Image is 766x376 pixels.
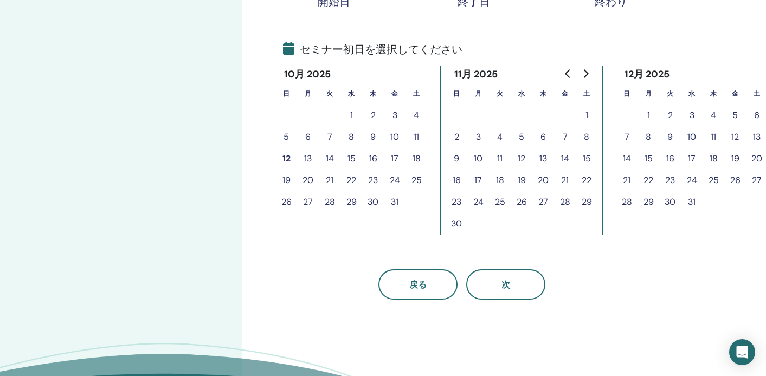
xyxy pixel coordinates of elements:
[405,105,427,126] button: 4
[384,126,405,148] button: 10
[576,148,597,170] button: 15
[576,191,597,213] button: 29
[532,148,554,170] button: 13
[724,170,746,191] button: 26
[659,148,681,170] button: 16
[554,170,576,191] button: 21
[511,83,532,105] th: 水曜日
[554,191,576,213] button: 28
[489,148,511,170] button: 11
[466,269,545,300] button: 次
[405,126,427,148] button: 11
[576,170,597,191] button: 22
[467,170,489,191] button: 17
[532,126,554,148] button: 6
[616,170,638,191] button: 21
[577,63,594,85] button: Go to next month
[340,105,362,126] button: 1
[297,148,319,170] button: 13
[384,191,405,213] button: 31
[283,41,462,57] span: セミナー初日を選択してください
[467,191,489,213] button: 24
[297,191,319,213] button: 27
[467,126,489,148] button: 3
[659,170,681,191] button: 23
[446,170,467,191] button: 16
[724,148,746,170] button: 19
[703,148,724,170] button: 18
[511,126,532,148] button: 5
[467,83,489,105] th: 月曜日
[275,126,297,148] button: 5
[340,83,362,105] th: 水曜日
[638,191,659,213] button: 29
[659,105,681,126] button: 2
[297,170,319,191] button: 20
[362,126,384,148] button: 9
[362,170,384,191] button: 23
[362,83,384,105] th: 木曜日
[511,191,532,213] button: 26
[340,148,362,170] button: 15
[319,170,340,191] button: 21
[319,148,340,170] button: 14
[275,191,297,213] button: 26
[681,83,703,105] th: 水曜日
[703,126,724,148] button: 11
[703,170,724,191] button: 25
[681,148,703,170] button: 17
[340,170,362,191] button: 22
[576,105,597,126] button: 1
[616,83,638,105] th: 日曜日
[319,126,340,148] button: 7
[405,170,427,191] button: 25
[554,148,576,170] button: 14
[681,170,703,191] button: 24
[616,66,679,83] div: 12月 2025
[576,83,597,105] th: 土曜日
[275,83,297,105] th: 日曜日
[576,126,597,148] button: 8
[616,126,638,148] button: 7
[681,126,703,148] button: 10
[362,105,384,126] button: 2
[511,148,532,170] button: 12
[703,83,724,105] th: 木曜日
[638,83,659,105] th: 月曜日
[409,279,427,290] span: 戻る
[638,170,659,191] button: 22
[501,279,510,290] span: 次
[554,83,576,105] th: 金曜日
[362,191,384,213] button: 30
[340,191,362,213] button: 29
[532,191,554,213] button: 27
[616,191,638,213] button: 28
[489,83,511,105] th: 火曜日
[446,213,467,235] button: 30
[681,105,703,126] button: 3
[319,83,340,105] th: 火曜日
[297,83,319,105] th: 月曜日
[554,126,576,148] button: 7
[659,126,681,148] button: 9
[489,126,511,148] button: 4
[378,269,458,300] button: 戻る
[446,66,507,83] div: 11月 2025
[489,170,511,191] button: 18
[384,83,405,105] th: 金曜日
[703,105,724,126] button: 4
[362,148,384,170] button: 16
[297,126,319,148] button: 6
[384,170,405,191] button: 24
[489,191,511,213] button: 25
[405,83,427,105] th: 土曜日
[659,191,681,213] button: 30
[638,105,659,126] button: 1
[532,170,554,191] button: 20
[724,126,746,148] button: 12
[446,191,467,213] button: 23
[511,170,532,191] button: 19
[275,66,340,83] div: 10月 2025
[340,126,362,148] button: 8
[275,148,297,170] button: 12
